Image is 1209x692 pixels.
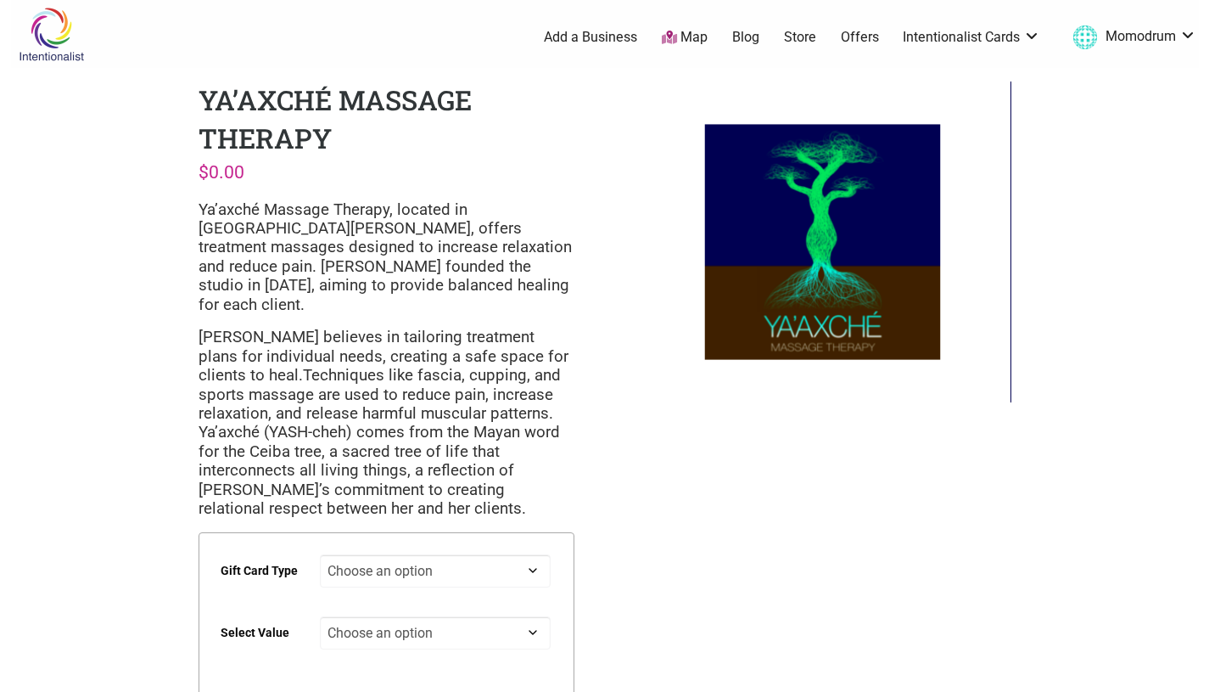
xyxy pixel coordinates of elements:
a: Momodrum [1065,22,1196,53]
a: Store [784,28,816,47]
a: Add a Business [544,28,637,47]
a: Offers [841,28,879,47]
a: Blog [732,28,759,47]
bdi: 0.00 [199,161,244,183]
a: Intentionalist Cards [903,28,1040,47]
a: Map [662,28,708,48]
h1: Ya’axché Massage Therapy [199,82,472,156]
span: $ [199,161,209,183]
label: Gift Card Type [221,552,298,590]
p: Ya’axché Massage Therapy, located in [GEOGRAPHIC_DATA][PERSON_NAME], offers treatment massages de... [199,200,574,315]
p: [PERSON_NAME] believes in tailoring treatment plans for individual needs, creating a safe space f... [199,328,574,518]
span: Techniques like fascia, cupping, and sports massage are used to reduce pain, increase relaxation,... [199,366,561,518]
label: Select Value [221,614,289,652]
img: Intentionalist [11,7,92,62]
img: Ya’axché Massage Therapy [635,82,1010,402]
